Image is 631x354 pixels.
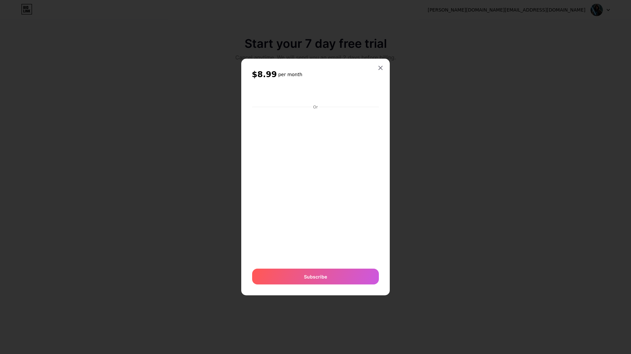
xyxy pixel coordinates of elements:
div: Or [312,104,319,110]
h6: per month [278,71,302,78]
span: Subscribe [304,273,327,280]
iframe: Bezpieczne pole wprowadzania płatności [251,110,380,262]
iframe: Bezpieczne pole przycisku płatności [252,87,379,103]
span: $8.99 [252,69,277,80]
